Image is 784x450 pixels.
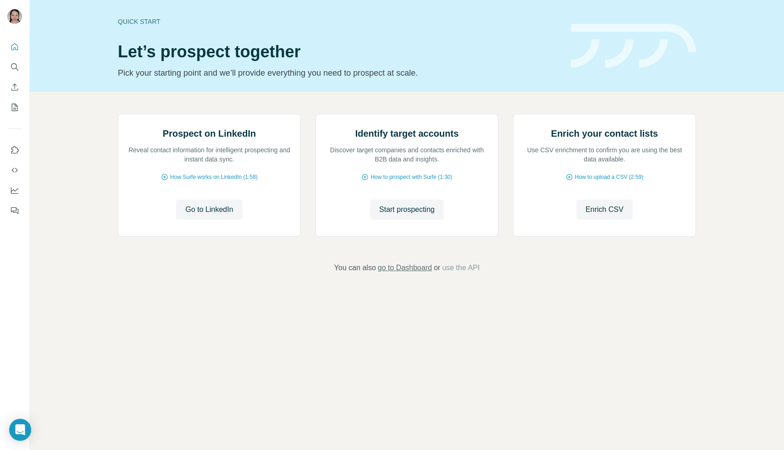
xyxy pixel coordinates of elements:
button: Search [7,59,22,75]
h1: Let’s prospect together [118,43,560,61]
span: How Surfe works on LinkedIn (1:58) [170,173,258,181]
button: Use Surfe API [7,162,22,178]
span: Go to LinkedIn [185,204,233,215]
div: Open Intercom Messenger [9,419,31,441]
button: Use Surfe on LinkedIn [7,142,22,158]
img: banner [571,24,696,68]
span: How to upload a CSV (2:59) [575,173,643,181]
button: My lists [7,99,22,116]
p: Use CSV enrichment to confirm you are using the best data available. [523,145,686,164]
button: go to Dashboard [378,262,432,273]
div: Quick start [118,17,560,26]
h2: Identify target accounts [355,127,459,140]
button: Go to LinkedIn [176,200,242,220]
span: Start prospecting [379,204,435,215]
h2: Prospect on LinkedIn [163,127,256,140]
span: You can also [334,262,376,273]
button: use the API [442,262,480,273]
p: Discover target companies and contacts enriched with B2B data and insights. [325,145,489,164]
span: or [434,262,440,273]
button: Dashboard [7,182,22,199]
p: Reveal contact information for intelligent prospecting and instant data sync. [127,145,291,164]
button: Enrich CSV [7,79,22,95]
h2: Enrich your contact lists [551,127,658,140]
p: Pick your starting point and we’ll provide everything you need to prospect at scale. [118,67,560,79]
span: Enrich CSV [585,204,624,215]
button: Quick start [7,39,22,55]
button: Enrich CSV [576,200,633,220]
button: Start prospecting [370,200,444,220]
button: Feedback [7,202,22,219]
span: How to prospect with Surfe (1:30) [370,173,452,181]
img: Avatar [7,9,22,24]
